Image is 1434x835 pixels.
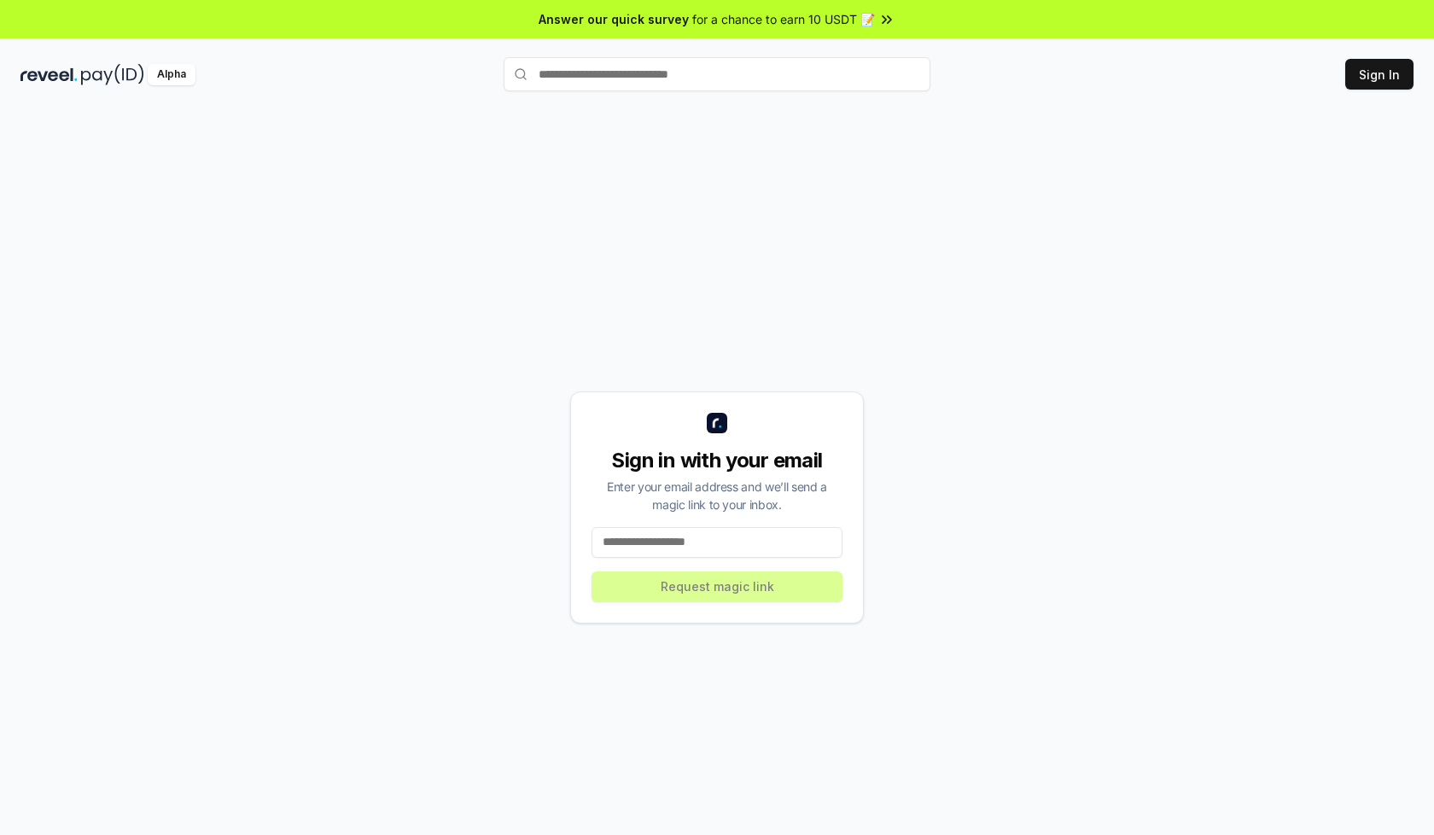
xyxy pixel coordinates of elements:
[592,447,842,474] div: Sign in with your email
[539,10,689,28] span: Answer our quick survey
[20,64,78,85] img: reveel_dark
[81,64,144,85] img: pay_id
[148,64,195,85] div: Alpha
[692,10,875,28] span: for a chance to earn 10 USDT 📝
[707,413,727,433] img: logo_small
[1345,59,1414,90] button: Sign In
[592,478,842,513] div: Enter your email address and we’ll send a magic link to your inbox.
